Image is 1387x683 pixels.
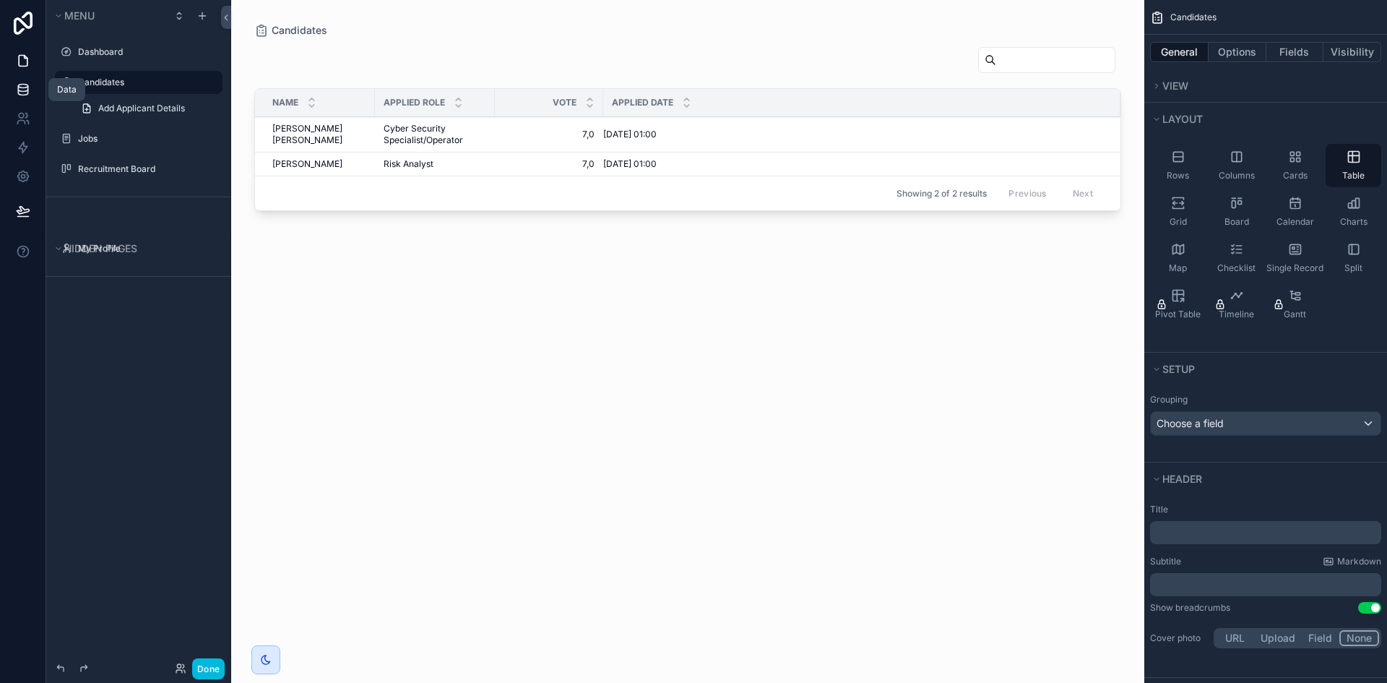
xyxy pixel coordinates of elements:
[1323,42,1381,62] button: Visibility
[1150,76,1373,96] button: View
[57,84,77,95] div: Data
[384,158,433,170] span: Risk Analyst
[1217,262,1256,274] span: Checklist
[1150,521,1381,544] div: scrollable content
[64,9,95,22] span: Menu
[1150,573,1381,596] div: scrollable content
[1150,556,1181,567] label: Subtitle
[384,158,486,170] a: Risk Analyst
[1344,262,1362,274] span: Split
[1209,236,1264,280] button: Checklist
[1216,630,1254,646] button: URL
[1162,363,1195,375] span: Setup
[1209,283,1264,326] button: Timeline
[1267,144,1323,187] button: Cards
[52,6,165,26] button: Menu
[603,129,657,140] span: [DATE] 01:00
[1340,216,1367,228] span: Charts
[1150,469,1373,489] button: Header
[1150,283,1206,326] button: Pivot Table
[52,239,217,259] button: Hidden pages
[272,23,327,38] span: Candidates
[1219,170,1255,181] span: Columns
[1170,216,1187,228] span: Grid
[78,243,214,254] label: My Profile
[1267,190,1323,233] button: Calendar
[1266,262,1323,274] span: Single Record
[78,133,214,145] label: Jobs
[1150,42,1209,62] button: General
[78,163,214,175] label: Recruitment Board
[1170,12,1217,23] span: Candidates
[1209,144,1264,187] button: Columns
[1342,170,1365,181] span: Table
[1150,394,1188,405] label: Grouping
[98,103,185,114] span: Add Applicant Details
[1323,556,1381,567] a: Markdown
[603,158,1103,170] a: [DATE] 01:00
[1151,412,1380,435] div: Choose a field
[1150,144,1206,187] button: Rows
[1267,283,1323,326] button: Gantt
[192,658,225,679] button: Done
[72,97,222,120] a: Add Applicant Details
[272,123,366,146] a: [PERSON_NAME] [PERSON_NAME]
[1209,190,1264,233] button: Board
[1224,216,1249,228] span: Board
[384,123,486,146] a: Cyber Security Specialist/Operator
[603,129,1103,140] a: [DATE] 01:00
[1150,602,1230,614] div: Show breadcrumbs
[1302,630,1340,646] button: Field
[1209,42,1266,62] button: Options
[1266,42,1324,62] button: Fields
[272,158,366,170] a: [PERSON_NAME]
[504,158,595,170] a: 7,0
[1150,632,1208,644] label: Cover photo
[1150,109,1373,129] button: Layout
[1162,113,1203,125] span: Layout
[612,97,673,108] span: Applied Date
[1326,190,1381,233] button: Charts
[1162,80,1188,92] span: View
[1162,473,1202,485] span: Header
[504,129,595,140] a: 7,0
[1326,144,1381,187] button: Table
[553,97,576,108] span: Vote
[1326,236,1381,280] button: Split
[272,97,298,108] span: Name
[1150,504,1381,515] label: Title
[1150,359,1373,379] button: Setup
[1150,411,1381,436] button: Choose a field
[1339,630,1379,646] button: None
[1267,236,1323,280] button: Single Record
[1169,262,1187,274] span: Map
[1276,216,1314,228] span: Calendar
[1155,309,1201,320] span: Pivot Table
[1254,630,1302,646] button: Upload
[384,97,445,108] span: Applied Role
[896,188,987,199] span: Showing 2 of 2 results
[1283,170,1308,181] span: Cards
[272,158,342,170] span: [PERSON_NAME]
[254,23,327,38] a: Candidates
[603,158,657,170] span: [DATE] 01:00
[1150,190,1206,233] button: Grid
[78,77,214,88] label: Candidates
[1284,309,1306,320] span: Gantt
[78,46,214,58] label: Dashboard
[1167,170,1189,181] span: Rows
[1150,236,1206,280] button: Map
[1219,309,1254,320] span: Timeline
[1337,556,1381,567] span: Markdown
